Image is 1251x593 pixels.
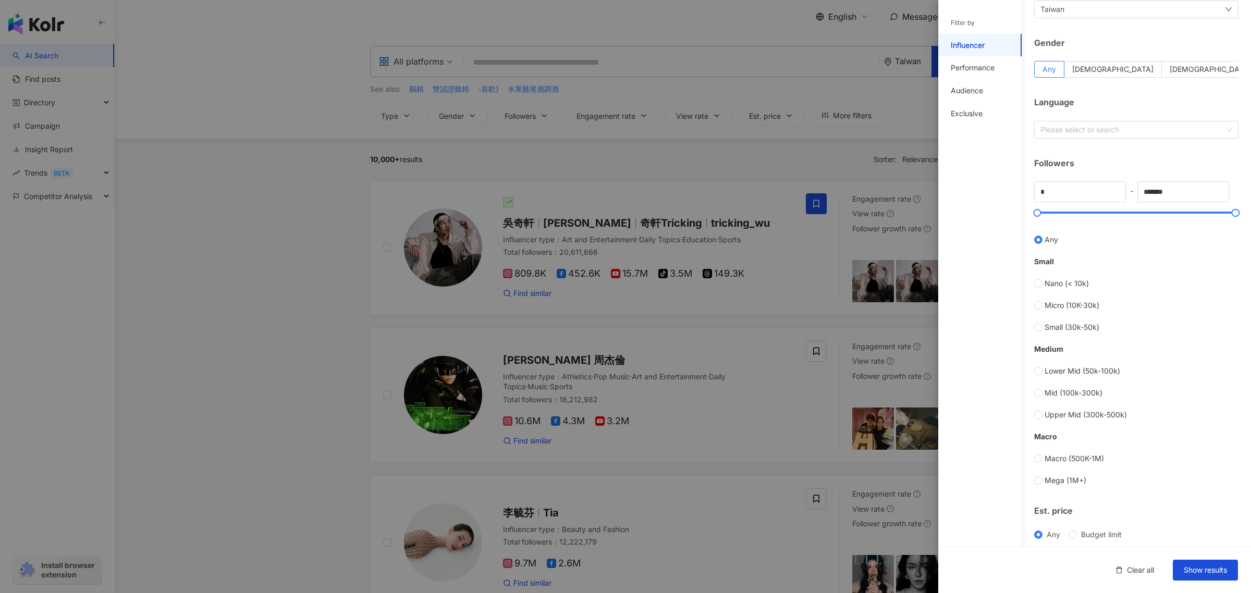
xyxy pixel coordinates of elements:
[1034,96,1238,108] div: Language
[1034,37,1238,48] div: Gender
[1225,6,1232,13] span: down
[1045,475,1086,486] span: Mega (1M+)
[1072,65,1154,73] span: [DEMOGRAPHIC_DATA]
[1034,343,1238,355] div: Medium
[1045,453,1104,464] span: Macro (500K-1M)
[1034,431,1238,442] div: Macro
[1034,256,1238,267] div: Small
[1045,300,1099,311] span: Micro (10K-30k)
[951,108,983,119] div: Exclusive
[1045,365,1120,377] span: Lower Mid (50k-100k)
[951,63,995,73] div: Performance
[951,85,983,96] div: Audience
[951,19,975,28] div: Filter by
[1126,185,1137,197] span: -
[1045,387,1102,399] span: Mid (100k-300k)
[1127,566,1154,574] span: Clear all
[1042,65,1056,73] span: Any
[1173,560,1238,580] button: Show results
[1047,530,1060,539] span: Any
[1081,530,1122,539] span: Budget limit
[1040,4,1064,15] div: Taiwan
[1045,234,1058,245] span: Any
[951,40,985,51] div: Influencer
[1045,322,1099,333] span: Small (30k-50k)
[1034,505,1238,516] div: Est. price
[1170,65,1251,73] span: [DEMOGRAPHIC_DATA]
[1115,566,1123,574] span: delete
[1045,278,1089,289] span: Nano (< 10k)
[1184,566,1227,574] span: Show results
[1045,409,1127,421] span: Upper Mid (300k-500k)
[1034,157,1238,169] div: Followers
[1105,560,1164,580] button: Clear all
